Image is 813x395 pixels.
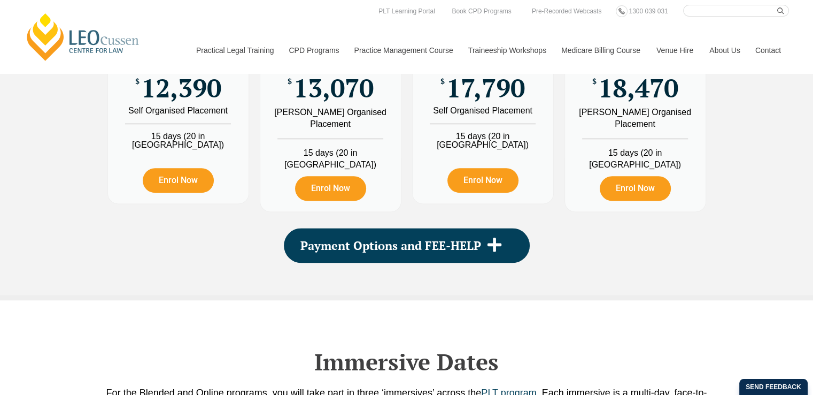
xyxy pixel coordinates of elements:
div: [PERSON_NAME] Organised Placement [573,107,698,130]
span: $ [592,78,597,86]
a: Venue Hire [648,27,701,73]
a: Practical Legal Training [188,27,281,73]
h2: Immersive Dates [102,348,711,375]
div: Self Organised Placement [421,107,545,115]
span: $ [440,78,445,86]
a: Pre-Recorded Webcasts [529,5,605,17]
a: 1300 039 031 [626,5,670,17]
a: [PERSON_NAME] Centre for Law [24,12,142,62]
a: Contact [747,27,789,73]
li: 15 days (20 in [GEOGRAPHIC_DATA]) [413,123,553,149]
span: 17,790 [446,78,525,98]
span: 12,390 [141,78,221,98]
li: 15 days (20 in [GEOGRAPHIC_DATA]) [260,138,401,171]
a: Traineeship Workshops [460,27,553,73]
a: Enrol Now [600,176,671,201]
a: Medicare Billing Course [553,27,648,73]
a: CPD Programs [281,27,346,73]
span: $ [288,78,292,86]
span: $ [135,78,140,86]
a: Enrol Now [143,168,214,193]
a: About Us [701,27,747,73]
a: Book CPD Programs [449,5,514,17]
li: 15 days (20 in [GEOGRAPHIC_DATA]) [108,123,249,149]
div: [PERSON_NAME] Organised Placement [268,107,393,130]
a: Enrol Now [447,168,518,193]
span: 18,470 [598,78,678,98]
a: PLT Learning Portal [376,5,438,17]
span: 1300 039 031 [629,7,668,15]
li: 15 days (20 in [GEOGRAPHIC_DATA]) [565,138,706,171]
a: Enrol Now [295,176,366,201]
span: Payment Options and FEE-HELP [300,240,481,252]
a: Practice Management Course [346,27,460,73]
div: Self Organised Placement [116,107,241,115]
span: 13,070 [293,78,374,98]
